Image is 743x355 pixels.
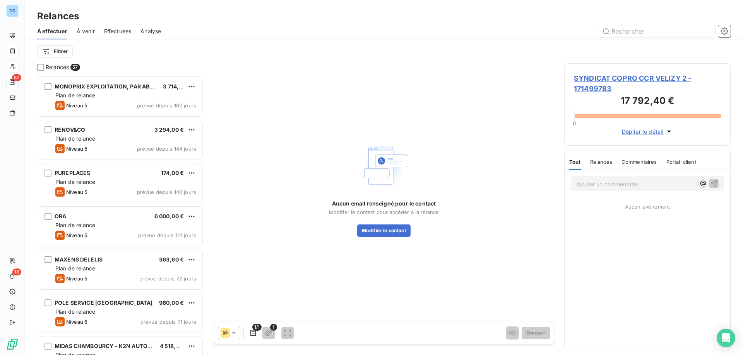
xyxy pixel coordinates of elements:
[55,170,91,176] span: PUREPLACES
[66,102,87,109] span: Niveau 5
[55,135,95,142] span: Plan de relance
[55,256,103,263] span: MAXENS DELELIS
[599,25,715,37] input: Rechercher
[359,141,409,190] img: Empty state
[154,213,184,219] span: 6 000,00 €
[104,27,132,35] span: Effectuées
[66,146,87,152] span: Niveau 5
[55,126,85,133] span: RENOV&CO
[37,76,204,355] div: grid
[66,189,87,195] span: Niveau 5
[66,232,87,238] span: Niveau 5
[160,343,188,349] span: 4 518,48 €
[621,159,657,165] span: Commentaires
[574,73,721,94] span: SYNDICAT COPRO CCR VELIZY 2 - 171499783
[137,189,196,195] span: prévue depuis 140 jours
[55,265,95,272] span: Plan de relance
[574,94,721,109] h3: 17 792,40 €
[163,83,191,90] span: 3 714,00 €
[717,329,735,347] div: Open Intercom Messenger
[573,120,576,126] span: 0
[66,319,87,325] span: Niveau 5
[6,338,19,350] img: Logo LeanPay
[622,127,664,136] span: Déplier le détail
[55,299,153,306] span: POLE SERVICE [GEOGRAPHIC_DATA]
[161,170,184,176] span: 174,00 €
[666,159,696,165] span: Portail client
[522,327,550,339] button: Envoyer
[270,324,277,331] span: 1
[6,5,19,17] div: DS
[66,275,87,282] span: Niveau 5
[55,83,193,90] span: MONOPRIX EXPLOITATION, PAR ABREVIATION MPX
[140,319,196,325] span: prévue depuis 71 jours
[46,63,69,71] span: Relances
[77,27,95,35] span: À venir
[620,127,676,136] button: Déplier le détail
[625,204,670,210] span: Aucun évènement
[37,45,73,58] button: Filtrer
[140,27,161,35] span: Analyse
[12,74,21,81] span: 57
[70,64,80,71] span: 57
[138,232,196,238] span: prévue depuis 121 jours
[590,159,612,165] span: Relances
[357,224,411,237] button: Modifier le contact
[159,299,184,306] span: 960,00 €
[252,324,262,331] span: 1/1
[137,146,196,152] span: prévue depuis 144 jours
[55,308,95,315] span: Plan de relance
[37,27,67,35] span: À effectuer
[159,256,184,263] span: 363,60 €
[329,209,439,215] span: Modifier le contact pour accéder à la relance
[55,178,95,185] span: Plan de relance
[139,275,196,282] span: prévue depuis 72 jours
[55,222,95,228] span: Plan de relance
[154,126,184,133] span: 3 294,00 €
[137,102,196,109] span: prévue depuis 182 jours
[55,92,95,99] span: Plan de relance
[37,9,79,23] h3: Relances
[55,343,171,349] span: MIDAS CHAMBOURCY - K2N AUTOSERVICE
[332,200,436,207] span: Aucun email renseigné pour le contact
[12,268,21,275] span: 18
[55,213,66,219] span: ORA
[569,159,581,165] span: Tout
